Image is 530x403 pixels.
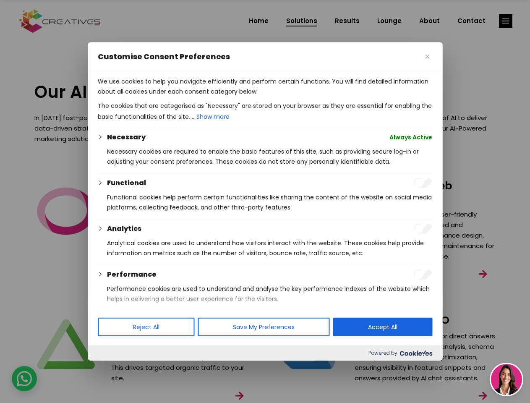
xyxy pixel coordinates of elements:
[399,351,432,356] img: Cookieyes logo
[107,270,157,280] button: Performance
[422,52,432,62] button: Close
[107,192,432,212] p: Functional cookies help perform certain functionalities like sharing the content of the website o...
[107,178,146,188] button: Functional
[389,132,432,142] span: Always Active
[88,42,442,361] div: Customise Consent Preferences
[414,270,432,280] input: Enable Performance
[107,132,146,142] button: Necessary
[333,318,432,336] button: Accept All
[196,111,230,123] button: Show more
[414,178,432,188] input: Enable Functional
[98,101,432,123] p: The cookies that are categorised as "Necessary" are stored on your browser as they are essential ...
[98,52,230,62] span: Customise Consent Preferences
[98,318,194,336] button: Reject All
[98,76,432,97] p: We use cookies to help you navigate efficiently and perform certain functions. You will find deta...
[107,238,432,258] p: Analytical cookies are used to understand how visitors interact with the website. These cookies h...
[107,224,141,234] button: Analytics
[88,345,442,361] div: Powered by
[414,224,432,234] input: Enable Analytics
[107,147,432,167] p: Necessary cookies are required to enable the basic features of this site, such as providing secur...
[491,364,522,395] img: agent
[425,55,429,59] img: Close
[107,284,432,304] p: Performance cookies are used to understand and analyse the key performance indexes of the website...
[198,318,329,336] button: Save My Preferences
